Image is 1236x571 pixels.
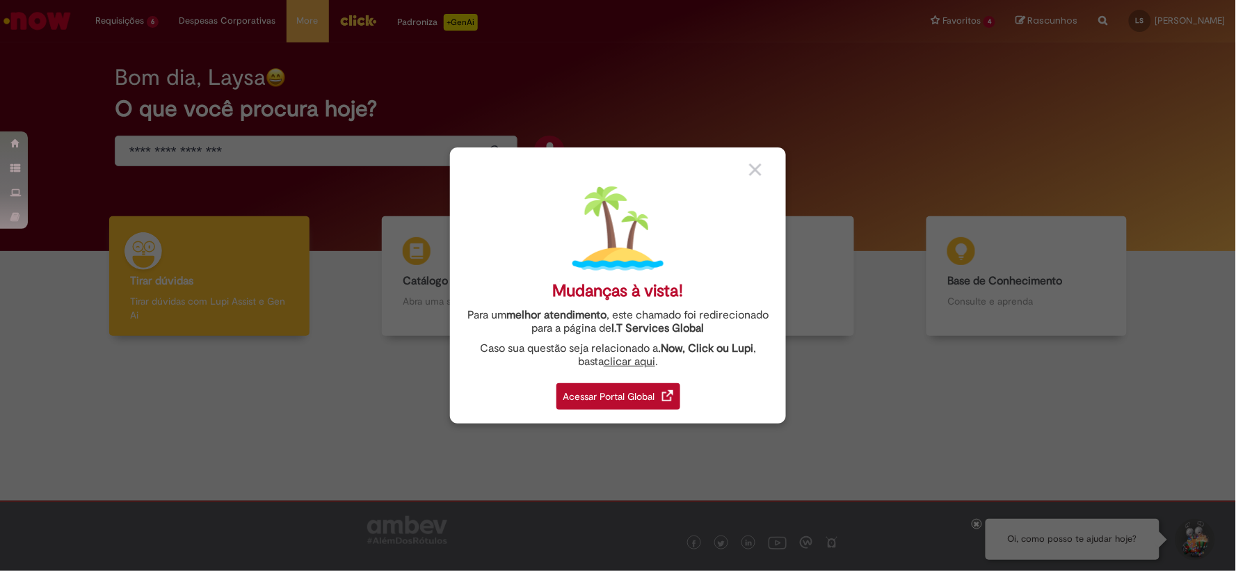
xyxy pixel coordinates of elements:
[612,314,705,335] a: I.T Services Global
[749,163,762,176] img: close_button_grey.png
[556,383,680,410] div: Acessar Portal Global
[460,342,776,369] div: Caso sua questão seja relacionado a , basta .
[658,341,753,355] strong: .Now, Click ou Lupi
[556,376,680,410] a: Acessar Portal Global
[460,309,776,335] div: Para um , este chamado foi redirecionado para a página de
[662,390,673,401] img: redirect_link.png
[506,308,607,322] strong: melhor atendimento
[572,183,664,274] img: island.png
[604,347,655,369] a: clicar aqui
[553,281,684,301] div: Mudanças à vista!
